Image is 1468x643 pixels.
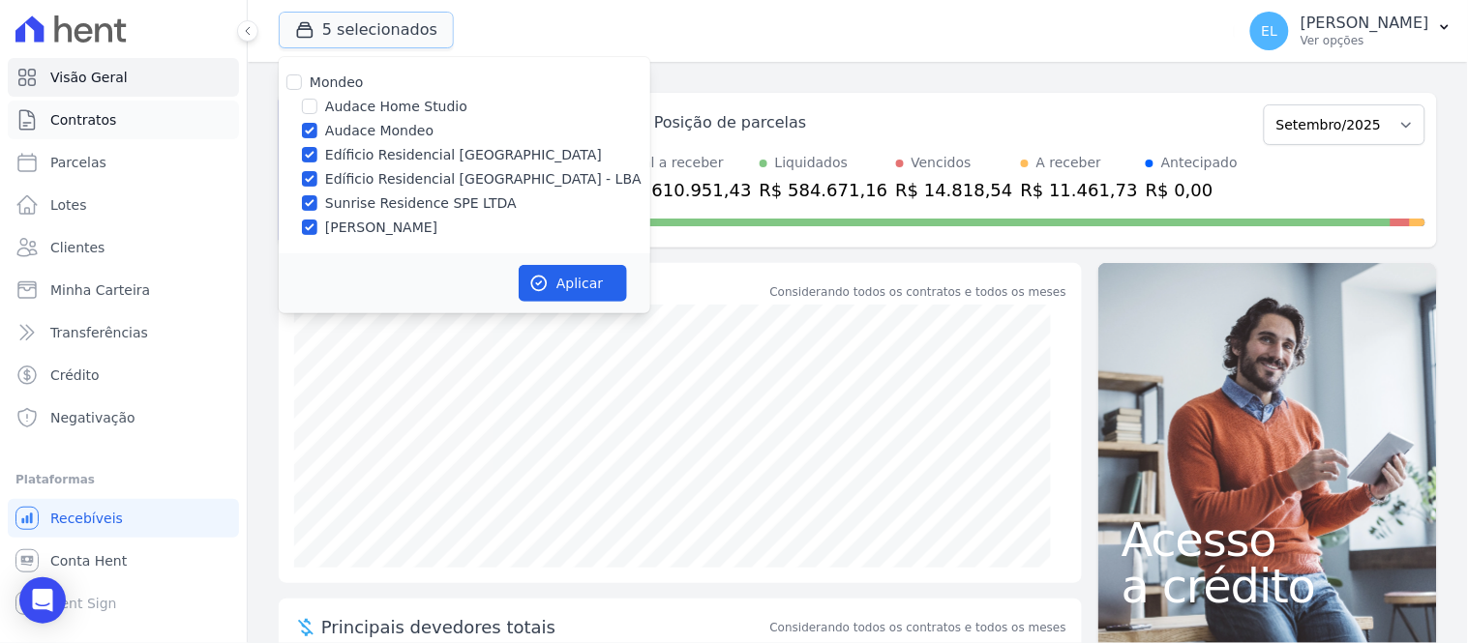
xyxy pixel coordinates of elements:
span: a crédito [1122,563,1414,609]
div: Open Intercom Messenger [19,577,66,624]
label: Mondeo [310,74,364,90]
p: Ver opções [1301,33,1429,48]
span: Negativação [50,408,135,427]
button: 5 selecionados [279,12,454,48]
a: Transferências [8,313,239,352]
span: EL [1262,24,1278,38]
div: Vencidos [912,153,972,173]
a: Lotes [8,186,239,224]
button: Aplicar [519,265,627,302]
label: Sunrise Residence SPE LTDA [325,193,517,214]
a: Minha Carteira [8,271,239,309]
label: Audace Home Studio [325,97,467,117]
span: Lotes [50,195,87,215]
label: Edíficio Residencial [GEOGRAPHIC_DATA] [325,145,602,165]
p: [PERSON_NAME] [1301,14,1429,33]
button: EL [PERSON_NAME] Ver opções [1235,4,1468,58]
div: Posição de parcelas [654,111,807,134]
span: Clientes [50,238,105,257]
span: Recebíveis [50,509,123,528]
div: A receber [1036,153,1102,173]
span: Considerando todos os contratos e todos os meses [770,619,1066,636]
span: Visão Geral [50,68,128,87]
div: Considerando todos os contratos e todos os meses [770,283,1066,301]
a: Crédito [8,356,239,395]
div: Antecipado [1161,153,1238,173]
a: Clientes [8,228,239,267]
span: Principais devedores totais [321,614,766,640]
span: Transferências [50,323,148,342]
label: Audace Mondeo [325,121,434,141]
div: R$ 14.818,54 [896,177,1013,203]
span: Contratos [50,110,116,130]
span: Parcelas [50,153,106,172]
a: Negativação [8,398,239,437]
span: Minha Carteira [50,280,150,300]
a: Contratos [8,101,239,139]
div: R$ 584.671,16 [760,177,888,203]
div: Plataformas [15,468,231,491]
div: R$ 610.951,43 [623,177,752,203]
div: R$ 0,00 [1146,177,1238,203]
a: Conta Hent [8,541,239,580]
label: Edíficio Residencial [GEOGRAPHIC_DATA] - LBA [325,169,642,190]
div: Total a receber [623,153,752,173]
a: Parcelas [8,143,239,182]
label: [PERSON_NAME] [325,218,437,238]
span: Crédito [50,365,100,385]
div: R$ 11.461,73 [1021,177,1138,203]
span: Conta Hent [50,551,127,570]
span: Acesso [1122,516,1414,563]
a: Visão Geral [8,58,239,97]
a: Recebíveis [8,499,239,538]
div: Liquidados [775,153,849,173]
